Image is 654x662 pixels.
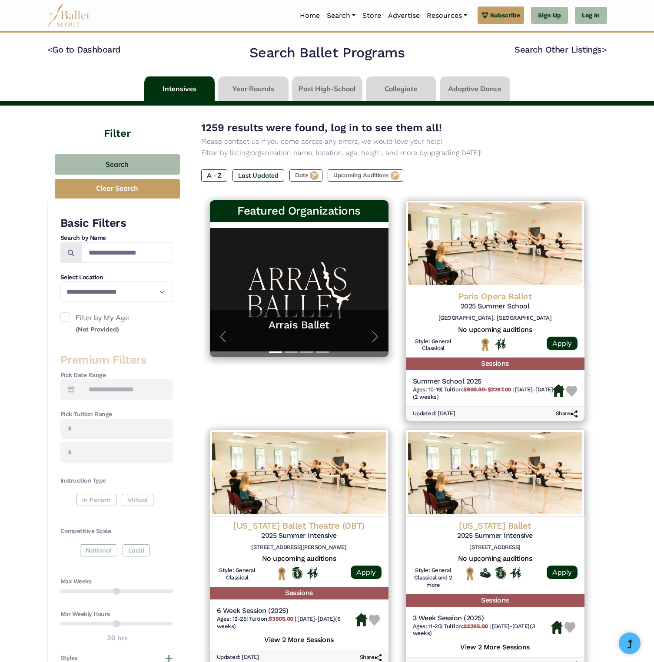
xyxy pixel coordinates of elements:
code: > [602,44,607,55]
span: [DATE]-[DATE] (6 weeks) [217,616,341,629]
a: Log In [575,7,607,24]
a: Search Other Listings> [515,44,607,55]
h4: Paris Opera Ballet [413,291,578,302]
h6: | | [413,386,553,401]
h5: 2025 Summer Intensive [217,531,382,540]
span: Ages: 10-19 [413,386,442,393]
a: Sign Up [531,7,568,24]
h3: Premium Filters [60,353,173,367]
img: Heart [564,622,575,633]
h5: 3 Week Session (2025) [413,614,551,623]
h5: Sessions [210,587,388,599]
img: Housing Available [355,613,367,626]
a: upgrading [427,149,459,157]
output: 30 hrs [107,632,128,644]
img: Heart [369,615,380,626]
h5: View 2 More Sessions [413,641,578,652]
button: Slide 4 [316,347,329,357]
h4: Competitive Scale [60,527,173,536]
button: Slide 2 [285,347,298,357]
h6: Style: General Classical [413,338,454,353]
img: Housing Available [551,621,563,634]
label: Last Updated [232,169,284,182]
h3: Featured Organizations [217,204,382,218]
h5: 2025 Summer Intensive [413,531,578,540]
label: Upcoming Auditions [328,169,403,182]
h2: Search Ballet Programs [249,44,405,62]
span: Tuition: [444,623,489,629]
h4: Filter [47,106,187,141]
p: Filter by listing/organization name, location, age, height, and more by [DATE]! [201,147,593,159]
h5: No upcoming auditions [413,325,578,334]
h6: | | [413,623,551,638]
h6: | | [217,616,355,630]
span: Ages: 11-20 [413,623,442,629]
a: Advertise [385,7,423,25]
img: Logo [210,430,388,516]
label: Date [289,169,322,182]
h5: View 2 More Sessions [217,633,382,645]
h6: Style: General Classical [217,567,258,582]
a: Store [359,7,385,25]
img: National [480,338,491,351]
img: Offers Scholarship [292,567,302,579]
h4: Pick Tuition Range [60,410,173,419]
a: Apply [547,337,578,350]
code: < [47,44,53,55]
img: In Person [495,338,506,349]
a: Apply [547,566,578,579]
h6: [STREET_ADDRESS][PERSON_NAME] [217,544,382,551]
h5: No upcoming auditions [217,554,382,563]
h5: 6 Week Session (2025) [217,606,355,616]
img: Offers Financial Aid [480,568,491,578]
h6: Share [556,410,578,417]
li: Intensives [143,76,216,101]
img: Heart [566,386,577,397]
h4: [US_STATE] Ballet [413,520,578,531]
li: Collegiate [364,76,438,101]
h5: Sessions [406,594,584,607]
a: Arrais Ballet [219,318,380,332]
h4: [US_STATE] Ballet Theatre (OBT) [217,520,382,531]
img: Housing Available [553,384,564,397]
h6: [STREET_ADDRESS] [413,544,578,551]
input: Search by names... [81,242,173,263]
span: 1259 results were found, log in to see them all! [201,122,442,134]
h4: Max Weeks [60,577,173,586]
h4: Instruction Type [60,477,173,485]
h6: [GEOGRAPHIC_DATA], [GEOGRAPHIC_DATA] [413,314,578,322]
button: Slide 3 [300,347,313,357]
h3: Basic Filters [60,216,173,231]
li: Adaptive Dance [438,76,512,101]
h4: Select Location [60,273,173,282]
h4: Min Weekly Hours [60,610,173,619]
h5: Sessions [406,357,584,370]
a: <Go to Dashboard [47,44,121,55]
span: [DATE]-[DATE] (3 weeks) [413,623,535,637]
h4: Pick Date Range [60,371,173,380]
span: [DATE]-[DATE] (2 weeks) [413,386,553,400]
img: Logo [406,430,584,516]
h6: Style: General Classical and 2 more [413,567,454,589]
a: Apply [351,566,382,579]
h5: 2025 Summer School [413,302,578,311]
h5: No upcoming auditions [413,554,578,563]
img: National [465,567,475,580]
span: Tuition: [444,386,512,393]
b: $2395.00 [463,623,488,629]
li: Year Rounds [216,76,290,101]
b: $900.00-$2267.00 [463,386,511,393]
span: Ages: 12-25 [217,616,247,622]
img: National [276,567,287,580]
img: Logo [406,200,584,287]
h6: Updated: [DATE] [217,654,259,661]
h6: Updated: [DATE] [413,410,455,417]
h4: Search by Name [60,234,173,242]
button: Clear Search [55,179,180,199]
img: In Person [510,567,521,579]
p: Please contact us if you come across any errors, we would love your help! [201,136,593,147]
img: Offers Scholarship [495,567,506,579]
img: In Person [307,567,318,579]
label: Filter by My Age [60,312,173,334]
